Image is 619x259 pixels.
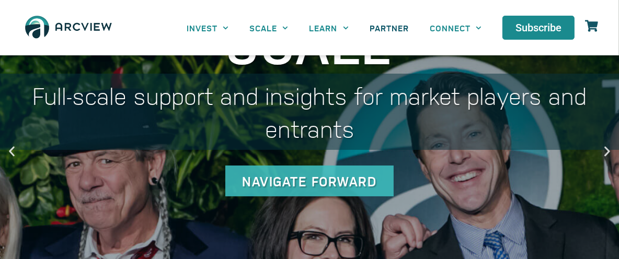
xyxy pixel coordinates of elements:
[502,16,575,40] a: Subscribe
[225,166,394,196] div: Navigate Forward
[419,16,492,40] a: CONNECT
[601,145,614,158] div: Next slide
[21,10,116,45] img: The Arcview Group
[176,16,239,40] a: INVEST
[176,16,492,40] nav: Menu
[239,16,299,40] a: SCALE
[359,16,419,40] a: PARTNER
[5,145,18,158] div: Previous slide
[515,22,561,33] span: Subscribe
[299,16,359,40] a: LEARN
